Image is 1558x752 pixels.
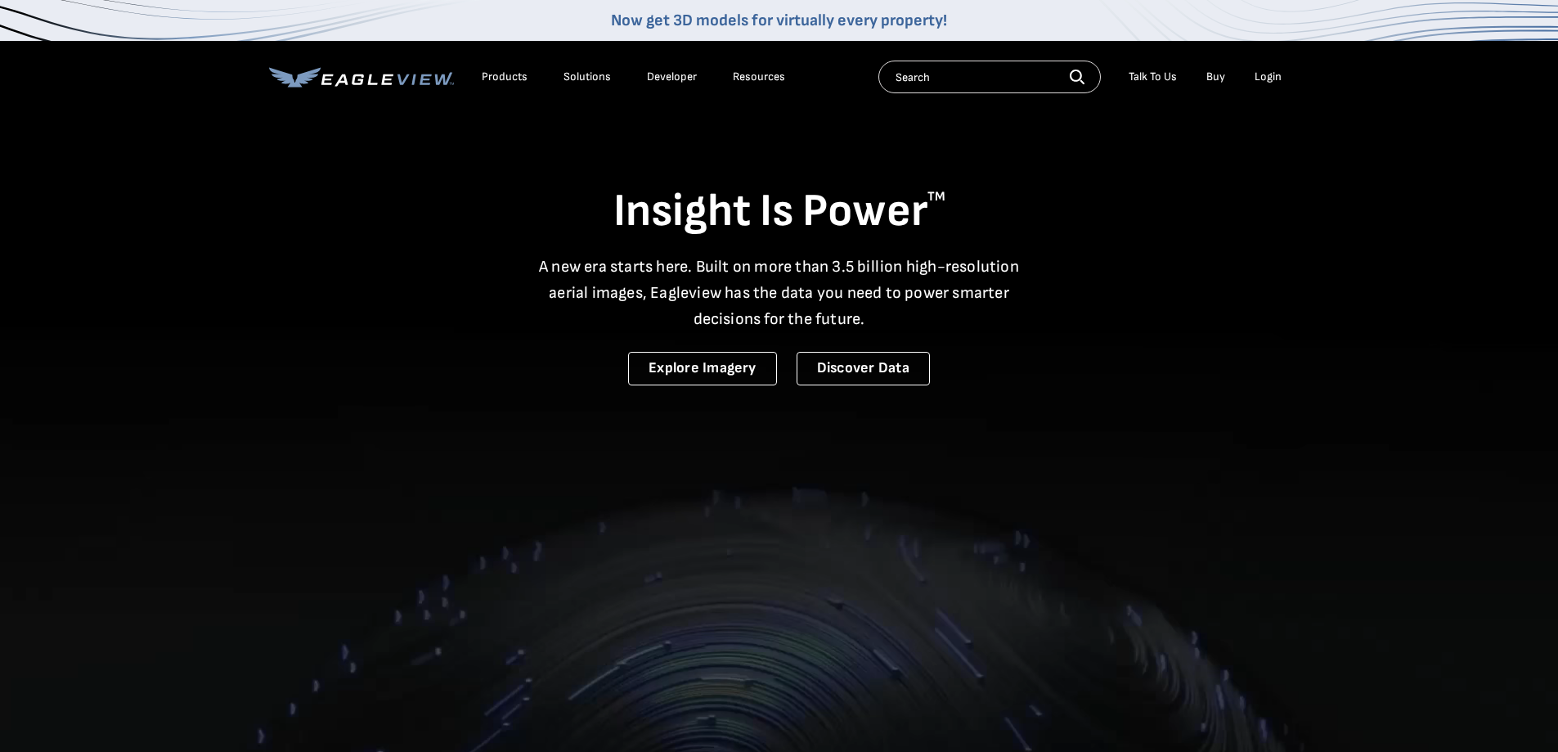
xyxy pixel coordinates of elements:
a: Explore Imagery [628,352,777,385]
sup: TM [927,189,945,205]
div: Login [1255,70,1282,84]
div: Solutions [563,70,611,84]
a: Developer [647,70,697,84]
a: Discover Data [797,352,930,385]
p: A new era starts here. Built on more than 3.5 billion high-resolution aerial images, Eagleview ha... [529,254,1030,332]
div: Talk To Us [1129,70,1177,84]
div: Resources [733,70,785,84]
h1: Insight Is Power [269,183,1290,241]
a: Now get 3D models for virtually every property! [611,11,947,30]
a: Buy [1206,70,1225,84]
input: Search [878,61,1101,93]
div: Products [482,70,528,84]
